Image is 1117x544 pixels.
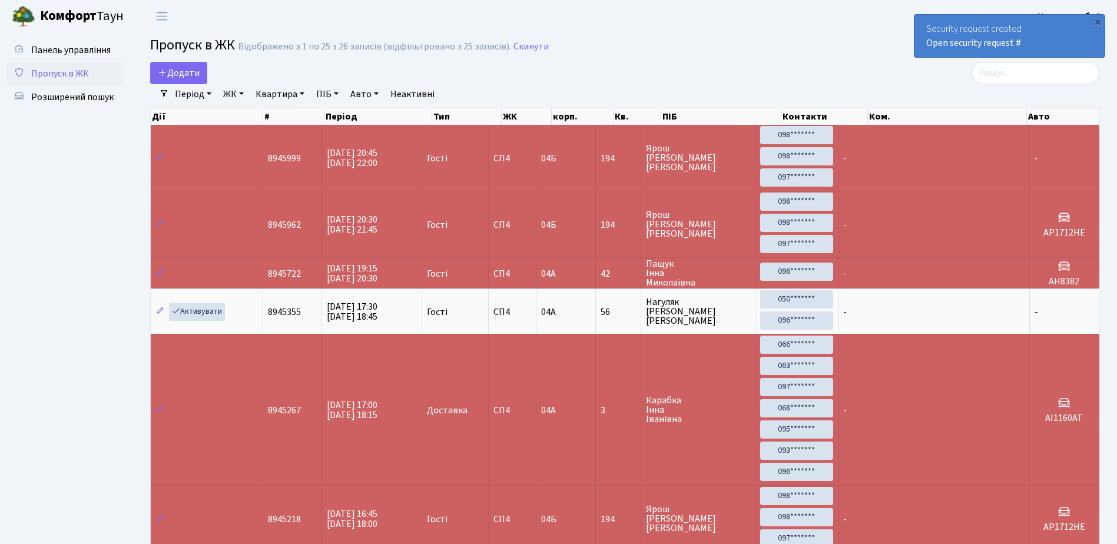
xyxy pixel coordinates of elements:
span: 8945355 [268,306,301,319]
span: 04А [541,404,556,417]
span: Ярош [PERSON_NAME] [PERSON_NAME] [646,210,750,238]
span: [DATE] 19:15 [DATE] 20:30 [327,262,377,285]
span: - [843,306,847,319]
span: 8945999 [268,152,301,165]
h5: AP1712HE [1035,227,1094,238]
span: Панель управління [31,44,111,57]
span: [DATE] 20:30 [DATE] 21:45 [327,213,377,236]
span: Гості [427,515,448,524]
a: Квартира [251,84,309,104]
a: Open security request # [926,37,1021,49]
th: Авто [1027,108,1099,125]
th: корп. [552,108,614,125]
span: 8945962 [268,218,301,231]
span: СП4 [493,406,531,415]
div: Відображено з 1 по 25 з 26 записів (відфільтровано з 25 записів). [238,41,511,52]
a: Скинути [513,41,549,52]
a: Розширений пошук [6,85,124,109]
span: - [843,404,847,417]
b: Консьєрж б. 4. [1038,10,1103,23]
span: Ярош [PERSON_NAME] [PERSON_NAME] [646,144,750,172]
a: Неактивні [386,84,439,104]
span: Таун [40,6,124,26]
th: Дії [151,108,263,125]
span: Пащук Інна Миколаївна [646,259,750,287]
span: 04А [541,306,556,319]
th: # [263,108,324,125]
a: Період [170,84,216,104]
span: [DATE] 20:45 [DATE] 22:00 [327,147,377,170]
img: logo.png [12,5,35,28]
a: ЖК [218,84,248,104]
span: СП4 [493,515,531,524]
th: Контакти [781,108,868,125]
span: 194 [601,154,636,163]
span: Пропуск в ЖК [31,67,89,80]
span: 04Б [541,218,556,231]
span: Додати [158,67,200,79]
span: [DATE] 16:45 [DATE] 18:00 [327,507,377,530]
button: Переключити навігацію [147,6,177,26]
div: Security request created [914,15,1105,57]
a: Активувати [169,303,225,321]
th: Кв. [614,108,661,125]
span: 04Б [541,152,556,165]
div: × [1092,16,1103,28]
h5: АР1712НЕ [1035,522,1094,533]
span: 8945267 [268,404,301,417]
span: 194 [601,515,636,524]
span: Карабка Інна Іванівна [646,396,750,424]
a: Пропуск в ЖК [6,62,124,85]
b: Комфорт [40,6,97,25]
a: Панель управління [6,38,124,62]
span: Ярош [PERSON_NAME] [PERSON_NAME] [646,505,750,533]
a: Авто [346,84,383,104]
span: [DATE] 17:30 [DATE] 18:45 [327,300,377,323]
span: Гості [427,307,448,317]
span: Нагуляк [PERSON_NAME] [PERSON_NAME] [646,297,750,326]
h5: АН8382 [1035,276,1094,287]
span: 194 [601,220,636,230]
span: - [1035,152,1038,165]
input: Пошук... [972,62,1099,84]
span: [DATE] 17:00 [DATE] 18:15 [327,399,377,422]
span: 3 [601,406,636,415]
th: ЖК [502,108,552,125]
th: Ком. [868,108,1027,125]
span: СП4 [493,220,531,230]
span: 42 [601,269,636,278]
span: 04А [541,267,556,280]
span: 8945722 [268,267,301,280]
th: Період [324,108,432,125]
span: СП4 [493,154,531,163]
th: ПІБ [661,108,781,125]
span: - [843,513,847,526]
span: 04Б [541,513,556,526]
span: Розширений пошук [31,91,114,104]
span: Гості [427,220,448,230]
a: Додати [150,62,207,84]
span: 8945218 [268,513,301,526]
span: Пропуск в ЖК [150,35,235,55]
span: - [843,152,847,165]
span: Доставка [427,406,468,415]
span: СП4 [493,269,531,278]
span: СП4 [493,307,531,317]
span: Гості [427,154,448,163]
span: 56 [601,307,636,317]
span: - [843,267,847,280]
h5: АІ1160АТ [1035,413,1094,424]
a: ПІБ [311,84,343,104]
span: Гості [427,269,448,278]
span: - [843,218,847,231]
a: Консьєрж б. 4. [1038,9,1103,24]
span: - [1035,306,1038,319]
th: Тип [432,108,502,125]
